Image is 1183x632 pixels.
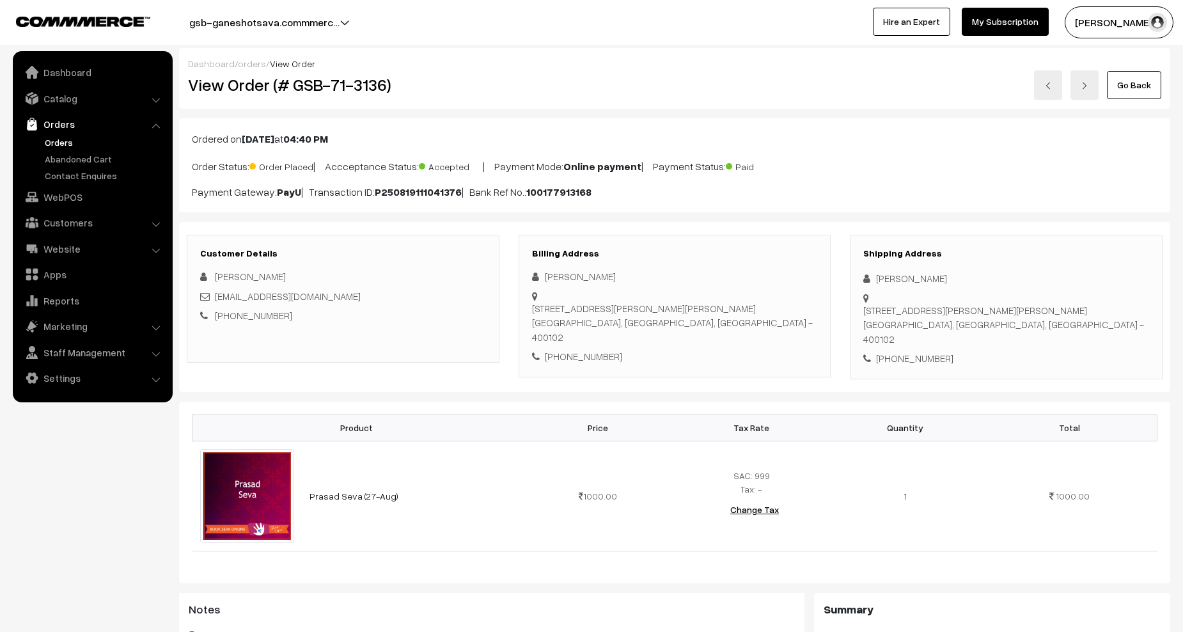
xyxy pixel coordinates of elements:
a: Settings [16,367,168,390]
th: Price [521,415,675,441]
span: SAC: 999 Tax: - [733,470,770,494]
p: Order Status: | Accceptance Status: | Payment Mode: | Payment Status: [192,157,1157,174]
a: Catalog [16,87,168,110]
a: Apps [16,263,168,286]
div: [STREET_ADDRESS][PERSON_NAME][PERSON_NAME] [GEOGRAPHIC_DATA], [GEOGRAPHIC_DATA], [GEOGRAPHIC_DATA... [532,301,818,345]
div: [PHONE_NUMBER] [863,351,1149,366]
button: [PERSON_NAME] [1065,6,1173,38]
h3: Notes [189,603,795,617]
span: 1000.00 [579,491,617,502]
a: Customers [16,211,168,234]
a: WebPOS [16,186,168,209]
div: [PERSON_NAME] [863,271,1149,286]
p: Payment Gateway: | Transaction ID: | Bank Ref No.: [192,184,1157,200]
a: Go Back [1107,71,1161,99]
img: right-arrow.png [1081,82,1088,90]
th: Product [192,415,521,441]
span: Accepted [419,157,483,173]
span: 1 [904,491,907,502]
a: Reports [16,289,168,312]
a: Abandoned Cart [42,152,168,166]
button: gsb-ganeshotsava.commmerc… [145,6,384,38]
a: Marketing [16,315,168,338]
img: Prasad-Seva.jpg [200,449,294,543]
th: Total [982,415,1157,441]
div: / / [188,57,1161,70]
div: [STREET_ADDRESS][PERSON_NAME][PERSON_NAME] [GEOGRAPHIC_DATA], [GEOGRAPHIC_DATA], [GEOGRAPHIC_DATA... [863,303,1149,347]
b: 04:40 PM [283,132,328,145]
b: [DATE] [242,132,274,145]
b: P250819111041376 [375,186,462,198]
a: Prasad Seva (27-Aug) [309,491,398,502]
button: Change Tax [720,496,789,524]
h3: Billing Address [532,248,818,259]
span: 1000.00 [1056,491,1090,502]
h2: View Order (# GSB-71-3136) [188,75,499,95]
th: Tax Rate [675,415,828,441]
a: Orders [42,136,168,149]
a: Website [16,237,168,260]
a: Contact Enquires [42,169,168,182]
a: My Subscription [962,8,1049,36]
b: Online payment [563,160,641,173]
a: [PHONE_NUMBER] [215,310,292,321]
a: [EMAIL_ADDRESS][DOMAIN_NAME] [215,290,361,302]
th: Quantity [828,415,982,441]
h3: Summary [824,603,1161,617]
a: Dashboard [188,58,235,69]
span: Paid [726,157,790,173]
img: left-arrow.png [1044,82,1052,90]
a: Hire an Expert [873,8,950,36]
img: COMMMERCE [16,17,150,26]
span: Order Placed [249,157,313,173]
h3: Customer Details [200,248,486,259]
span: [PERSON_NAME] [215,271,286,282]
b: PayU [277,186,301,198]
p: Ordered on at [192,131,1157,146]
span: View Order [270,58,315,69]
h3: Shipping Address [863,248,1149,259]
a: COMMMERCE [16,13,128,28]
a: orders [238,58,266,69]
div: [PERSON_NAME] [532,269,818,284]
a: Dashboard [16,61,168,84]
img: user [1148,13,1167,32]
a: Orders [16,113,168,136]
a: Staff Management [16,341,168,364]
b: 100177913168 [526,186,591,198]
div: [PHONE_NUMBER] [532,349,818,364]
